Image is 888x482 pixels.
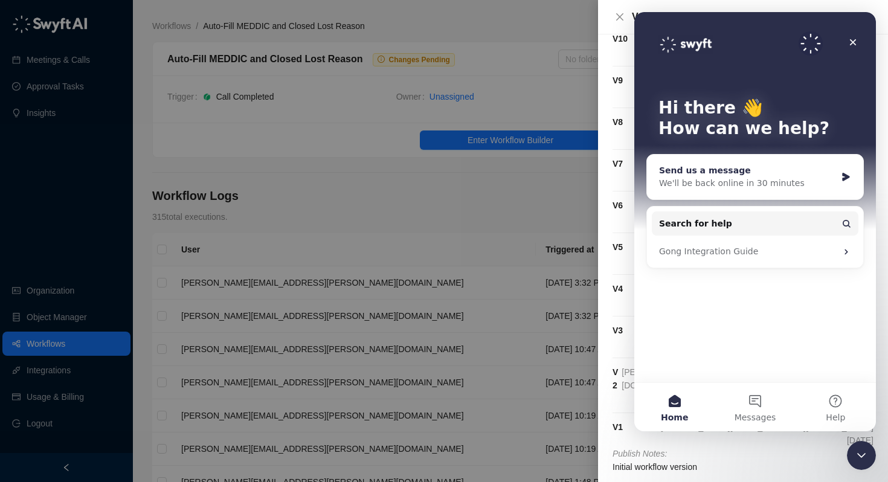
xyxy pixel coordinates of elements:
span: [DATE] [847,434,874,447]
iframe: Intercom live chat [634,12,876,431]
strong: V 2 [613,367,618,390]
button: Close [613,10,627,24]
strong: V 9 [613,76,623,85]
i: Publish Notes: [613,449,667,458]
strong: V 1 [613,422,623,432]
span: Initial workflow version [613,460,874,474]
strong: V 3 [613,326,623,335]
strong: V 8 [613,117,623,127]
strong: V 4 [613,284,623,294]
span: [PERSON_NAME][EMAIL_ADDRESS][PERSON_NAME][DOMAIN_NAME] [622,365,874,392]
strong: V 7 [613,159,623,169]
strong: V 5 [613,242,623,252]
strong: V 6 [613,201,623,210]
iframe: Intercom live chat [847,441,876,470]
strong: V 10 [613,34,628,43]
div: Version History [632,10,874,24]
span: close [615,12,625,22]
